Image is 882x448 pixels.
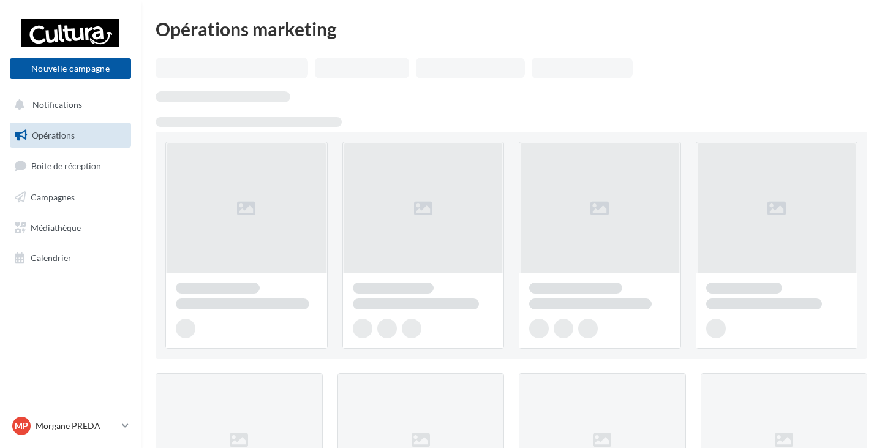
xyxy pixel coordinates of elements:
span: Campagnes [31,192,75,202]
span: Notifications [32,99,82,110]
button: Notifications [7,92,129,118]
span: Médiathèque [31,222,81,232]
div: Opérations marketing [156,20,867,38]
a: Calendrier [7,245,134,271]
p: Morgane PREDA [36,420,117,432]
span: Opérations [32,130,75,140]
a: Médiathèque [7,215,134,241]
a: Boîte de réception [7,153,134,179]
button: Nouvelle campagne [10,58,131,79]
span: Boîte de réception [31,161,101,171]
a: Campagnes [7,184,134,210]
a: MP Morgane PREDA [10,414,131,438]
span: MP [15,420,28,432]
span: Calendrier [31,252,72,263]
a: Opérations [7,123,134,148]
